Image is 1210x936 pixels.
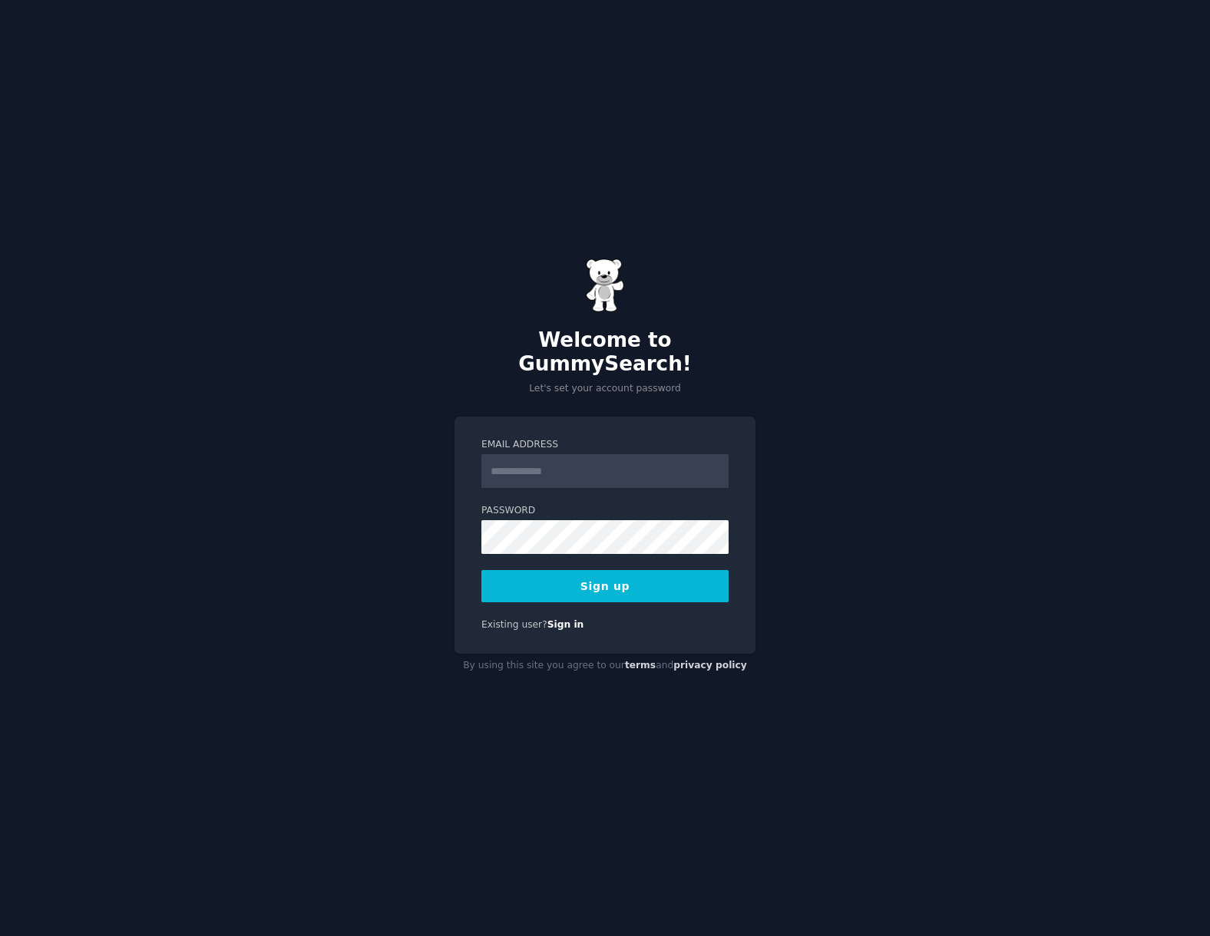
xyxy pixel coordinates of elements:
a: terms [625,660,656,671]
img: Gummy Bear [586,259,624,312]
div: By using this site you agree to our and [455,654,755,678]
a: Sign in [547,619,584,630]
label: Email Address [481,438,729,452]
button: Sign up [481,570,729,602]
p: Let's set your account password [455,382,755,396]
label: Password [481,504,729,518]
h2: Welcome to GummySearch! [455,328,755,377]
a: privacy policy [673,660,747,671]
span: Existing user? [481,619,547,630]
